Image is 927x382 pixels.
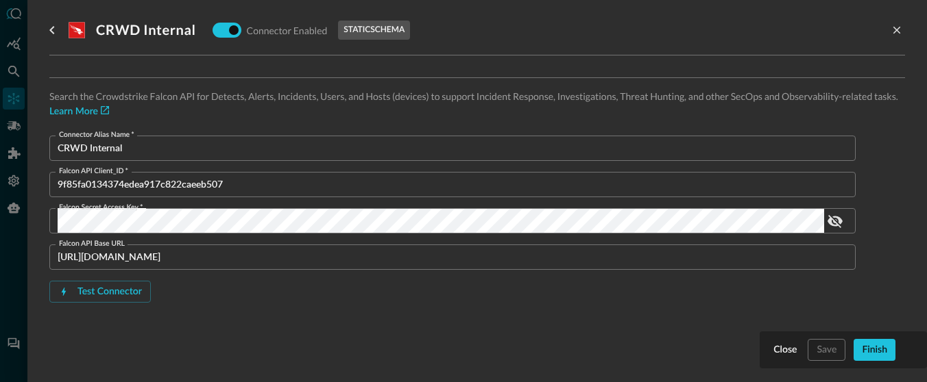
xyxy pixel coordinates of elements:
label: Falcon API Base URL [59,238,125,249]
button: show password [824,210,846,232]
label: Connector Alias Name [59,129,134,140]
button: close-drawer [889,22,905,38]
button: Finish [854,339,895,361]
label: Falcon API Client_ID [59,166,128,177]
p: static schema [344,24,405,36]
p: Connector Enabled [247,23,328,38]
label: Falcon Secret Access Key [59,202,143,213]
button: go back [41,19,63,41]
a: Learn More [49,107,109,116]
h3: CRWD Internal [96,22,196,38]
button: Test Connector [49,281,151,303]
button: Close [771,339,799,361]
svg: Crowdstrike Falcon [69,22,85,38]
p: Search the Crowdstrike Falcon API for Detects, Alerts, Incidents, Users, and Hosts (devices) to s... [49,89,905,119]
